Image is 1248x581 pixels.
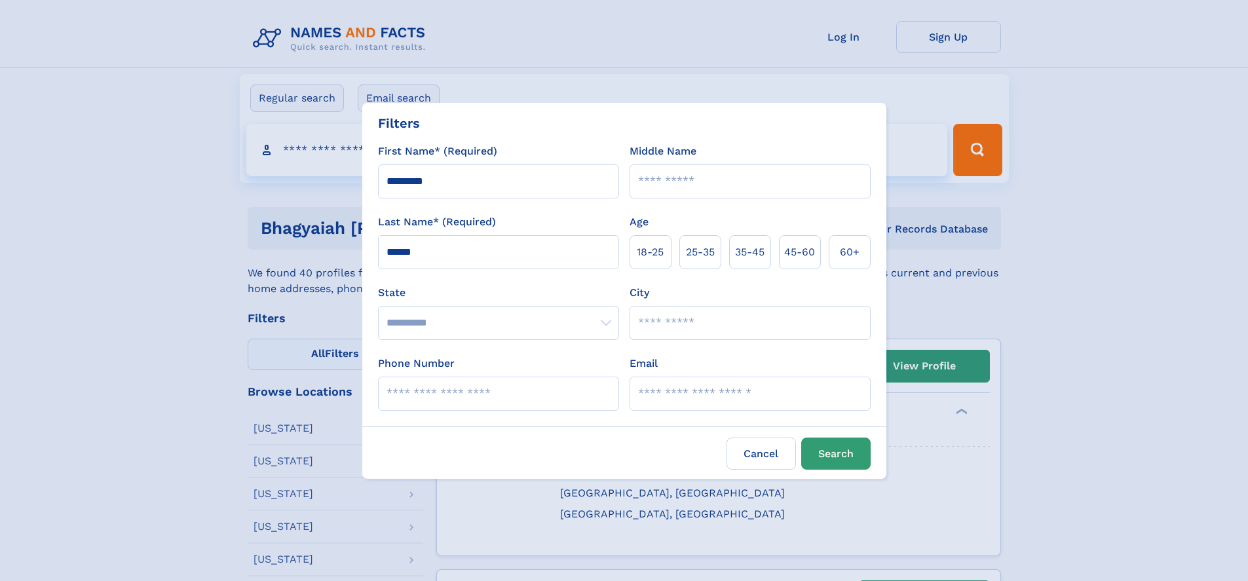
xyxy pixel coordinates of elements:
[378,113,420,133] div: Filters
[378,143,497,159] label: First Name* (Required)
[686,244,715,260] span: 25‑35
[801,438,871,470] button: Search
[630,285,649,301] label: City
[630,356,658,371] label: Email
[727,438,796,470] label: Cancel
[840,244,860,260] span: 60+
[378,356,455,371] label: Phone Number
[630,214,649,230] label: Age
[378,214,496,230] label: Last Name* (Required)
[630,143,696,159] label: Middle Name
[735,244,765,260] span: 35‑45
[378,285,619,301] label: State
[637,244,664,260] span: 18‑25
[784,244,815,260] span: 45‑60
